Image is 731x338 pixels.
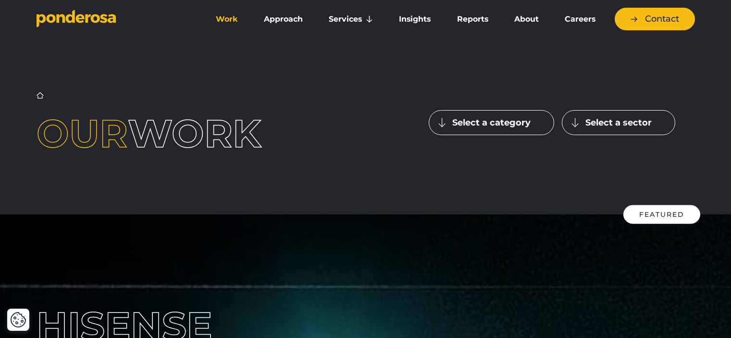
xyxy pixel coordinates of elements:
span: Our [37,110,128,157]
a: Careers [554,9,607,29]
a: Reports [446,9,499,29]
img: Revisit consent button [10,312,26,328]
a: About [503,9,550,29]
a: Home [37,92,44,99]
a: Go to homepage [37,10,190,29]
a: Contact [615,8,695,30]
button: Cookie Settings [10,312,26,328]
a: Work [205,9,249,29]
a: Services [318,9,384,29]
a: Approach [253,9,314,29]
button: Select a sector [562,110,675,135]
div: Featured [623,205,700,224]
h1: work [37,114,302,153]
button: Select a category [429,110,554,135]
a: Insights [388,9,442,29]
